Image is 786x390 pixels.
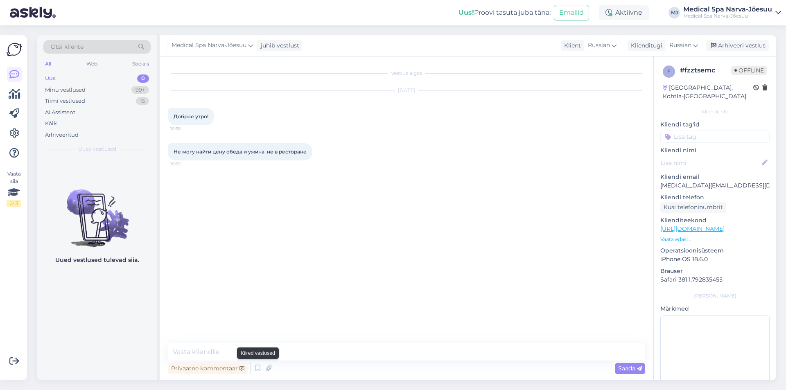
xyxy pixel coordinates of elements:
span: Доброе утро! [174,113,208,119]
span: Offline [731,66,767,75]
div: Arhiveeri vestlus [706,40,769,51]
div: [GEOGRAPHIC_DATA], Kohtla-[GEOGRAPHIC_DATA] [663,83,753,101]
span: Russian [669,41,691,50]
div: 0 [137,74,149,83]
div: Vaata siia [7,170,21,207]
span: Uued vestlused [78,145,116,153]
div: 99+ [131,86,149,94]
p: Brauser [660,267,770,275]
span: Не могу найти цену обеда и ужина не в ресторане [174,149,307,155]
div: 15 [136,97,149,105]
a: Medical Spa Narva-JõesuuMedical Spa Narva-Jõesuu [683,6,781,19]
div: Uus [45,74,56,83]
a: [URL][DOMAIN_NAME] [660,225,725,232]
div: Privaatne kommentaar [168,363,248,374]
p: Safari 381.1.792835455 [660,275,770,284]
p: Kliendi tag'id [660,120,770,129]
span: Medical Spa Narva-Jõesuu [172,41,246,50]
p: Kliendi nimi [660,146,770,155]
div: Aktiivne [599,5,649,20]
div: Proovi tasuta juba täna: [458,8,551,18]
div: 2 / 3 [7,200,21,207]
p: Kliendi email [660,173,770,181]
span: 10:38 [170,126,201,132]
p: Vaata edasi ... [660,236,770,243]
small: Kiired vastused [241,349,275,357]
div: Klient [561,41,581,50]
span: 10:39 [170,161,201,167]
div: Medical Spa Narva-Jõesuu [683,13,772,19]
div: Socials [131,59,151,69]
p: Kliendi telefon [660,193,770,202]
div: Küsi telefoninumbrit [660,202,726,213]
div: Minu vestlused [45,86,86,94]
p: Operatsioonisüsteem [660,246,770,255]
div: [DATE] [168,87,645,94]
p: Uued vestlused tulevad siia. [55,256,139,264]
span: Otsi kliente [51,43,84,51]
div: MJ [669,7,680,18]
div: Medical Spa Narva-Jõesuu [683,6,772,13]
button: Emailid [554,5,589,20]
div: [PERSON_NAME] [660,292,770,300]
span: Russian [588,41,610,50]
input: Lisa nimi [661,158,760,167]
p: iPhone OS 18.6.0 [660,255,770,264]
span: f [667,68,671,74]
span: Saada [618,365,642,372]
div: juhib vestlust [257,41,299,50]
img: No chats [37,175,157,248]
div: All [43,59,53,69]
div: Klienditugi [628,41,662,50]
div: Web [85,59,99,69]
div: Arhiveeritud [45,131,79,139]
div: Vestlus algas [168,70,645,77]
div: AI Assistent [45,108,75,117]
p: [MEDICAL_DATA][EMAIL_ADDRESS][DOMAIN_NAME] [660,181,770,190]
p: Klienditeekond [660,216,770,225]
div: Tiimi vestlused [45,97,85,105]
p: Märkmed [660,304,770,313]
div: # fzztsemc [680,65,731,75]
div: Kõik [45,119,57,128]
b: Uus! [458,9,474,16]
img: Askly Logo [7,42,22,57]
div: Kliendi info [660,108,770,115]
input: Lisa tag [660,131,770,143]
